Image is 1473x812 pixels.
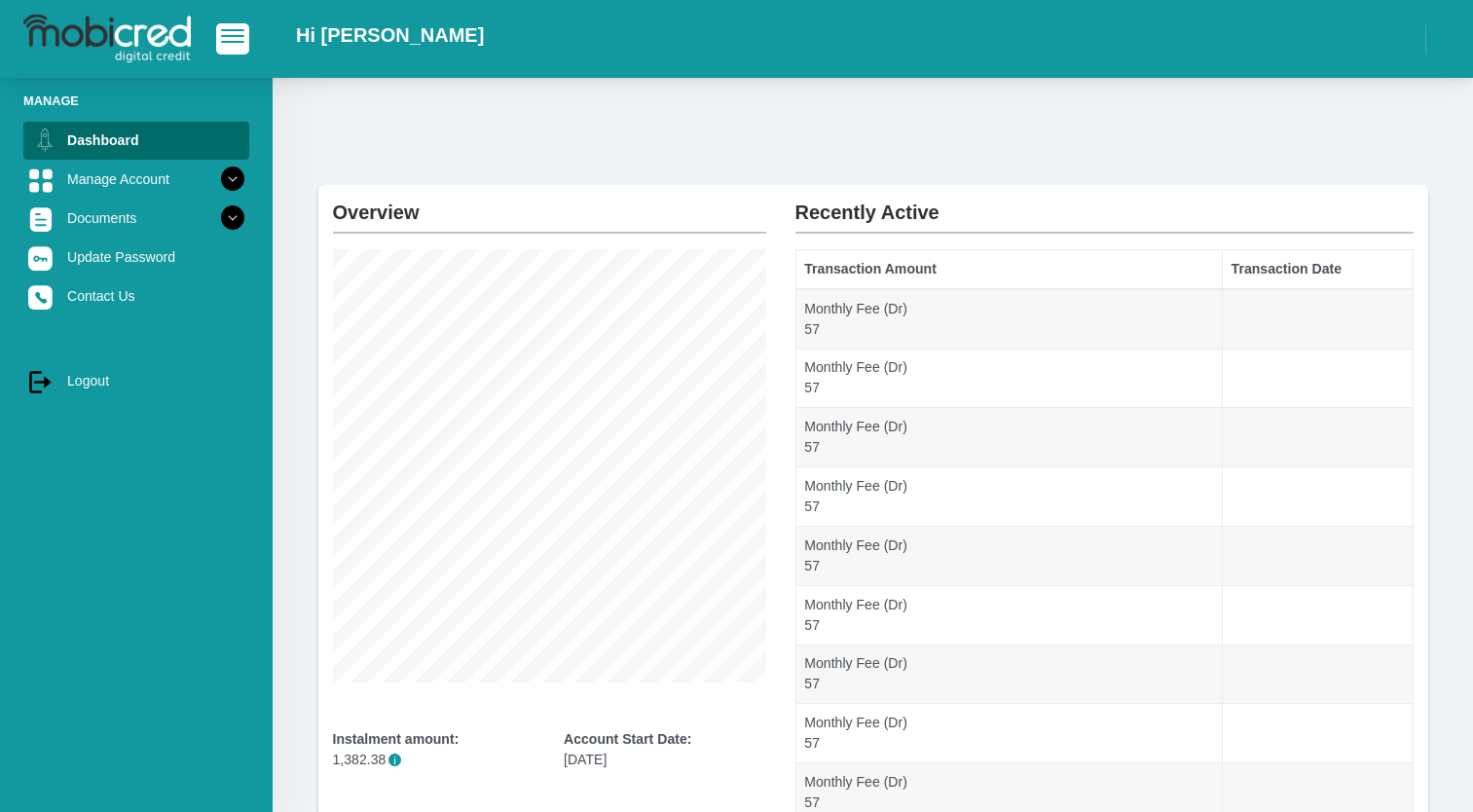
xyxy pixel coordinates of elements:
td: Monthly Fee (Dr) 57 [795,704,1222,763]
b: Account Start Date: [564,731,691,747]
td: Monthly Fee (Dr) 57 [795,645,1222,704]
td: Monthly Fee (Dr) 57 [795,585,1222,645]
td: Monthly Fee (Dr) 57 [795,526,1222,585]
td: Monthly Fee (Dr) 57 [795,289,1222,349]
td: Monthly Fee (Dr) 57 [795,408,1222,467]
div: [DATE] [564,729,766,770]
h2: Hi [PERSON_NAME] [296,23,484,47]
h2: Overview [333,185,766,224]
a: Documents [23,200,249,237]
b: Instalment amount: [333,731,460,747]
a: Contact Us [23,277,249,314]
img: logo-mobicred.svg [23,15,191,63]
th: Transaction Amount [795,250,1222,289]
td: Monthly Fee (Dr) 57 [795,467,1222,527]
a: Logout [23,362,249,399]
h2: Recently Active [795,185,1414,224]
span: i [388,754,401,766]
a: Dashboard [23,122,249,159]
li: Manage [23,92,249,110]
a: Manage Account [23,161,249,198]
th: Transaction Date [1222,250,1413,289]
td: Monthly Fee (Dr) 57 [795,349,1222,408]
p: 1,382.38 [333,750,535,770]
a: Update Password [23,239,249,276]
